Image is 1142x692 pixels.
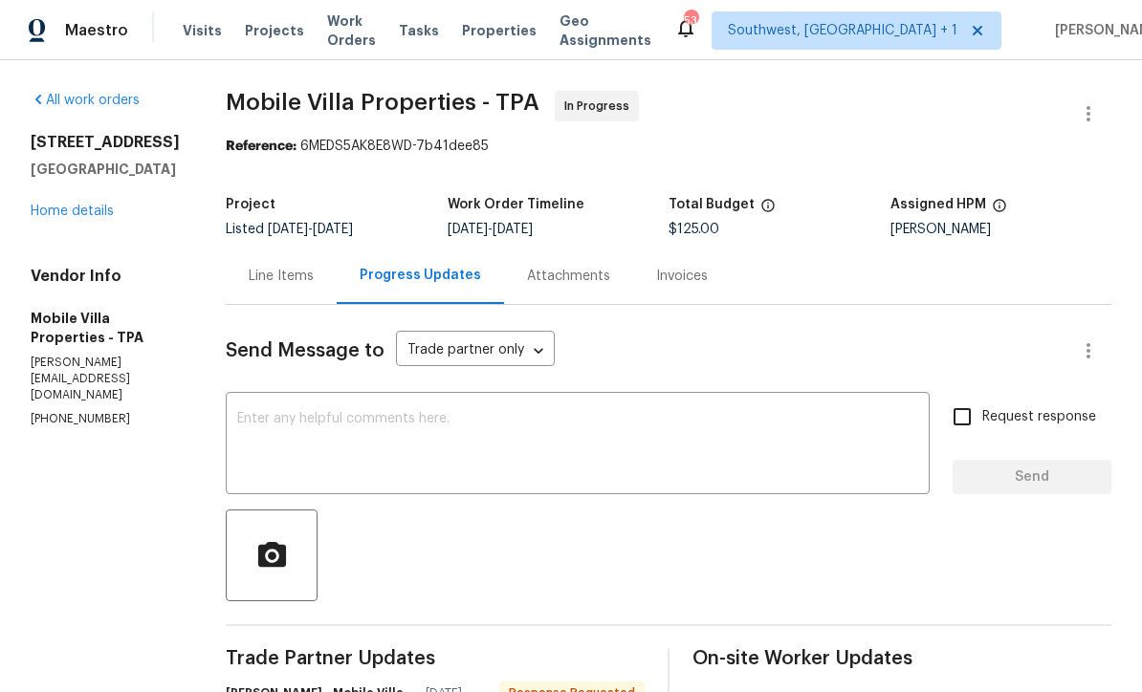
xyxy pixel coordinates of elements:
span: - [268,223,353,236]
a: All work orders [31,94,140,107]
a: Home details [31,205,114,218]
span: Send Message to [226,341,384,360]
h5: Mobile Villa Properties - TPA [31,309,180,347]
span: Geo Assignments [560,11,651,50]
p: [PERSON_NAME][EMAIL_ADDRESS][DOMAIN_NAME] [31,355,180,403]
span: The total cost of line items that have been proposed by Opendoor. This sum includes line items th... [760,198,776,223]
span: Trade Partner Updates [226,649,645,668]
div: [PERSON_NAME] [890,223,1112,236]
span: Listed [226,223,353,236]
span: Mobile Villa Properties - TPA [226,91,539,114]
span: In Progress [564,97,637,116]
span: [DATE] [268,223,308,236]
span: Properties [462,21,537,40]
span: Work Orders [327,11,376,50]
div: Trade partner only [396,335,555,367]
div: Attachments [527,267,610,286]
span: $125.00 [669,223,719,236]
h2: [STREET_ADDRESS] [31,133,180,152]
h5: Assigned HPM [890,198,986,211]
div: 6MEDS5AK8E8WD-7b41dee85 [226,137,1111,156]
b: Reference: [226,140,296,153]
span: - [448,223,533,236]
h5: [GEOGRAPHIC_DATA] [31,160,180,179]
span: Projects [245,21,304,40]
div: Invoices [656,267,708,286]
h5: Project [226,198,275,211]
h5: Total Budget [669,198,755,211]
span: [DATE] [448,223,488,236]
h5: Work Order Timeline [448,198,584,211]
span: [DATE] [313,223,353,236]
span: The hpm assigned to this work order. [992,198,1007,223]
span: Maestro [65,21,128,40]
span: On-site Worker Updates [692,649,1111,668]
h4: Vendor Info [31,267,180,286]
div: Line Items [249,267,314,286]
span: Request response [982,407,1096,427]
span: Tasks [399,24,439,37]
span: [DATE] [493,223,533,236]
div: Progress Updates [360,266,481,285]
span: Visits [183,21,222,40]
div: 53 [684,11,697,31]
p: [PHONE_NUMBER] [31,411,180,427]
span: Southwest, [GEOGRAPHIC_DATA] + 1 [728,21,957,40]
